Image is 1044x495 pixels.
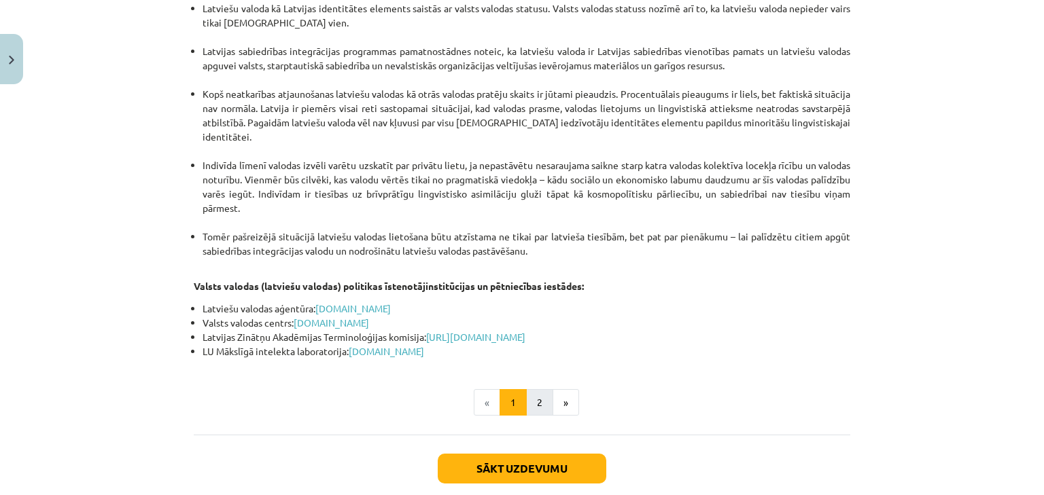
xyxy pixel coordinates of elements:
a: [DOMAIN_NAME] [349,345,424,357]
img: icon-close-lesson-0947bae3869378f0d4975bcd49f059093ad1ed9edebbc8119c70593378902aed.svg [9,56,14,65]
li: Latviešu valodas aģentūra: [203,301,850,316]
a: [URL][DOMAIN_NAME] [426,331,525,343]
li: Latvijas sabiedrības integrācijas programmas pamatnostādnes noteic, ka latviešu valoda ir Latvija... [203,44,850,87]
li: Indivīda līmenī valodas izvēli varētu uzskatīt par privātu lietu, ja nepastāvētu nesaraujama saik... [203,158,850,230]
li: LU Mākslīgā intelekta laboratorija: [203,344,850,359]
li: Latvijas Zinātņu Akadēmijas Terminoloģijas komisija: [203,330,850,344]
a: [DOMAIN_NAME] [315,302,391,314]
nav: Page navigation example [194,389,850,416]
a: [DOMAIN_NAME] [294,316,369,329]
button: 2 [526,389,553,416]
li: Kopš neatkarības atjaunošanas latviešu valodas kā otrās valodas pratēju skaits ir jūtami pieaudzi... [203,87,850,158]
button: Sākt uzdevumu [438,454,606,483]
strong: Valsts valodas (latviešu valodas) politikas īstenotājinstitūcijas un pētniecības iestādes: [194,280,584,292]
button: 1 [500,389,527,416]
button: » [553,389,579,416]
li: Latviešu valoda kā Latvijas identitātes elements saistās ar valsts valodas statusu. Valsts valoda... [203,1,850,44]
li: Tomēr pašreizējā situācijā latviešu valodas lietošana būtu atzīstama ne tikai par latvieša tiesīb... [203,230,850,258]
li: Valsts valodas centrs: [203,316,850,330]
